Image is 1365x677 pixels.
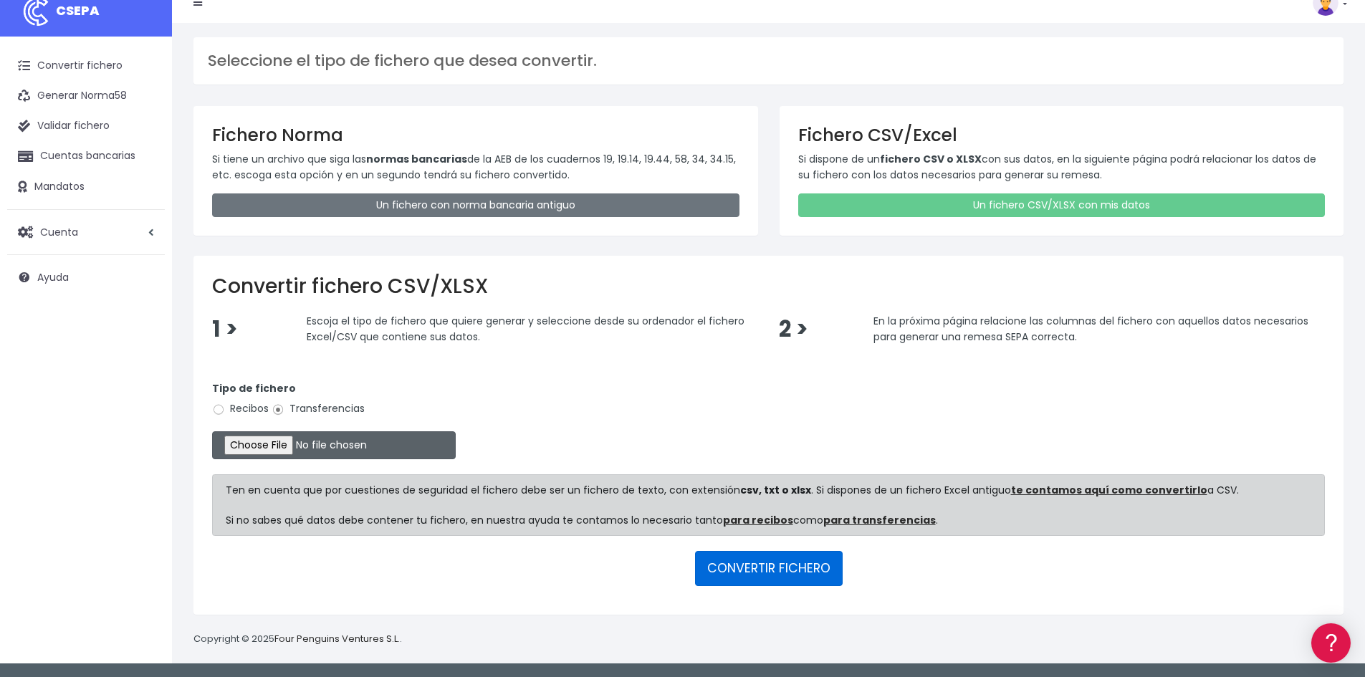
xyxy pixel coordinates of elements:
strong: Tipo de fichero [212,381,296,395]
strong: fichero CSV o XLSX [880,152,982,166]
p: Si tiene un archivo que siga las de la AEB de los cuadernos 19, 19.14, 19.44, 58, 34, 34.15, etc.... [212,151,739,183]
a: General [14,307,272,330]
a: Convertir fichero [7,51,165,81]
a: Un fichero con norma bancaria antiguo [212,193,739,217]
a: Videotutoriales [14,226,272,248]
button: CONVERTIR FICHERO [695,551,843,585]
a: Formatos [14,181,272,203]
span: CSEPA [56,1,100,19]
a: para recibos [723,513,793,527]
a: Generar Norma58 [7,81,165,111]
a: para transferencias [823,513,936,527]
a: Mandatos [7,172,165,202]
h2: Convertir fichero CSV/XLSX [212,274,1325,299]
a: Cuentas bancarias [7,141,165,171]
a: Un fichero CSV/XLSX con mis datos [798,193,1326,217]
h3: Seleccione el tipo de fichero que desea convertir. [208,52,1329,70]
a: Ayuda [7,262,165,292]
label: Recibos [212,401,269,416]
strong: normas bancarias [366,152,467,166]
a: API [14,366,272,388]
label: Transferencias [272,401,365,416]
h3: Fichero Norma [212,125,739,145]
a: POWERED BY ENCHANT [197,413,276,426]
div: Información general [14,100,272,113]
span: Cuenta [40,224,78,239]
a: Four Penguins Ventures S.L. [274,632,400,645]
h3: Fichero CSV/Excel [798,125,1326,145]
span: En la próxima página relacione las columnas del fichero con aquellos datos necesarios para genera... [873,314,1308,344]
div: Ten en cuenta que por cuestiones de seguridad el fichero debe ser un fichero de texto, con extens... [212,474,1325,536]
a: Cuenta [7,217,165,247]
div: Convertir ficheros [14,158,272,172]
button: Contáctanos [14,383,272,408]
a: te contamos aquí como convertirlo [1011,483,1207,497]
div: Programadores [14,344,272,357]
div: Facturación [14,284,272,298]
strong: csv, txt o xlsx [740,483,811,497]
a: Información general [14,122,272,144]
span: Escoja el tipo de fichero que quiere generar y seleccione desde su ordenador el fichero Excel/CSV... [307,314,744,344]
span: 1 > [212,314,238,345]
span: Ayuda [37,270,69,284]
p: Copyright © 2025 . [193,632,402,647]
span: 2 > [779,314,808,345]
a: Problemas habituales [14,203,272,226]
p: Si dispone de un con sus datos, en la siguiente página podrá relacionar los datos de su fichero c... [798,151,1326,183]
a: Validar fichero [7,111,165,141]
a: Perfiles de empresas [14,248,272,270]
